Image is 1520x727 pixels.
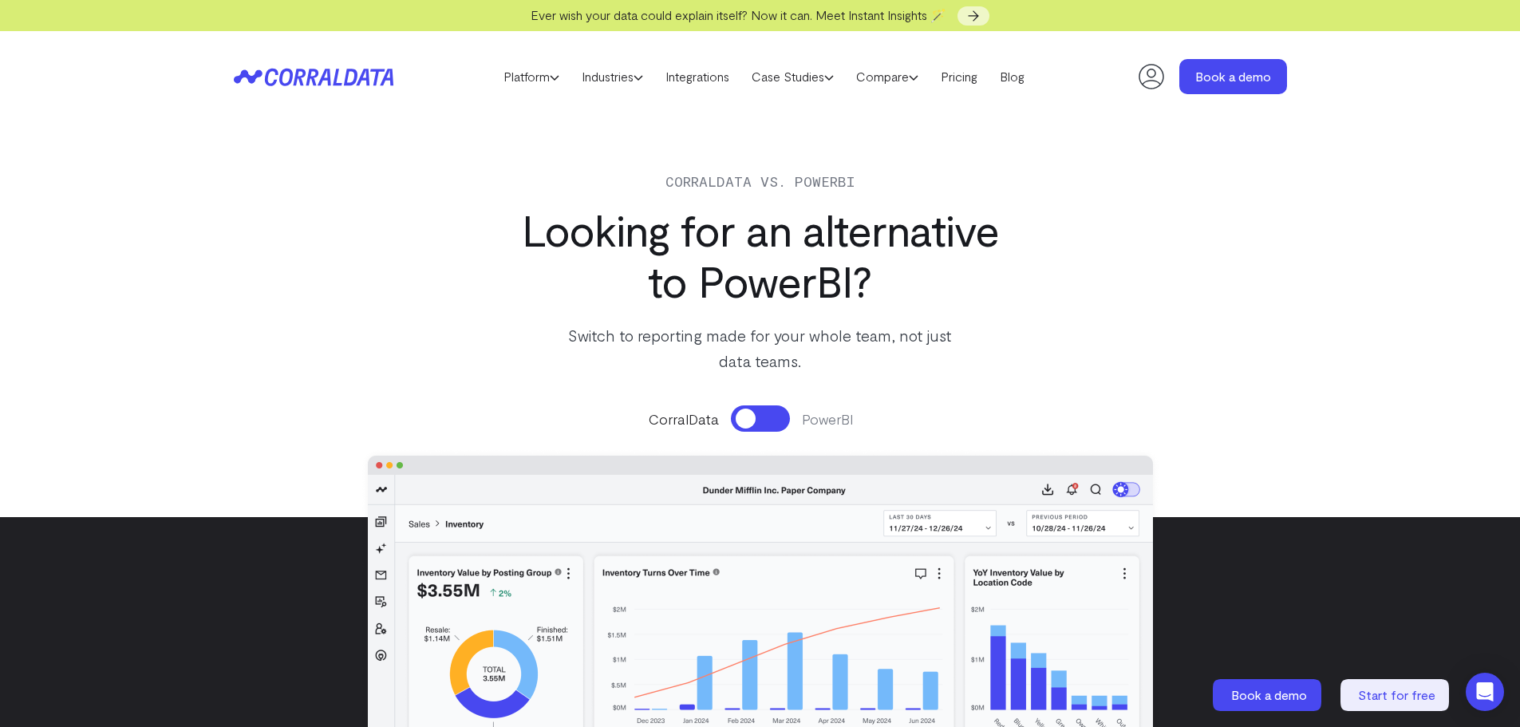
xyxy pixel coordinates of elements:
[502,170,1019,192] p: Corraldata vs. PowerBI
[570,65,654,89] a: Industries
[1466,673,1504,711] div: Open Intercom Messenger
[531,7,946,22] span: Ever wish your data could explain itself? Now it can. Meet Instant Insights 🪄
[492,65,570,89] a: Platform
[558,322,963,373] p: Switch to reporting made for your whole team, not just data teams.
[740,65,845,89] a: Case Studies
[623,409,719,429] span: CorralData
[1358,687,1435,702] span: Start for free
[654,65,740,89] a: Integrations
[1340,679,1452,711] a: Start for free
[1179,59,1287,94] a: Book a demo
[989,65,1036,89] a: Blog
[845,65,930,89] a: Compare
[930,65,989,89] a: Pricing
[1213,679,1325,711] a: Book a demo
[502,204,1019,306] h1: Looking for an alternative to PowerBI?
[802,409,898,429] span: PowerBI
[1231,687,1307,702] span: Book a demo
